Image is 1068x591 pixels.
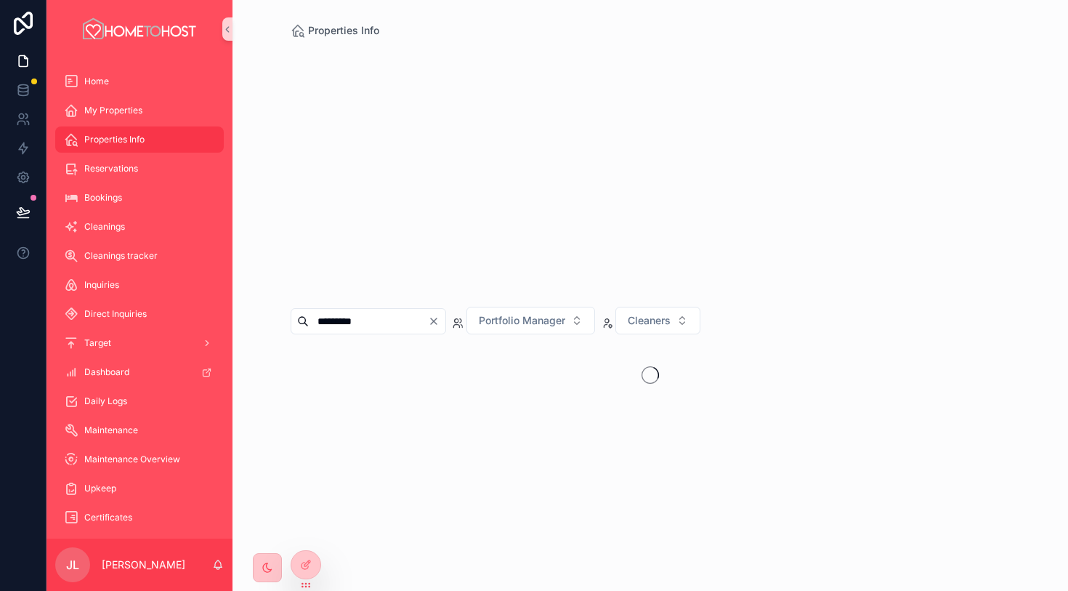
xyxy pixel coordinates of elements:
a: Properties Info [291,23,379,38]
span: My Properties [84,105,142,116]
iframe: Spotlight [1,70,28,96]
a: Direct Inquiries [55,301,224,327]
a: Inquiries [55,272,224,298]
a: Cleanings [55,214,224,240]
a: Maintenance Overview [55,446,224,473]
span: Cleanings [84,221,125,233]
button: Select Button [466,307,595,334]
a: Home [55,68,224,95]
span: Maintenance [84,425,138,436]
a: Certificates [55,504,224,531]
span: Target [84,337,111,349]
a: Cleanings tracker [55,243,224,269]
span: Maintenance Overview [84,454,180,465]
span: Cleanings tracker [84,250,158,262]
span: Home [84,76,109,87]
a: My Properties [55,97,224,124]
p: [PERSON_NAME] [102,558,185,572]
span: Portfolio Manager [479,313,565,328]
span: Cleaners [628,313,671,328]
span: Upkeep [84,483,116,494]
a: Bookings [55,185,224,211]
a: Target [55,330,224,356]
span: Properties Info [84,134,145,145]
a: Reservations [55,156,224,182]
a: Dashboard [55,359,224,385]
span: Dashboard [84,366,129,378]
div: scrollable content [46,58,232,539]
a: Properties Info [55,126,224,153]
a: Upkeep [55,475,224,502]
a: Daily Logs [55,388,224,414]
button: Clear [428,315,445,327]
span: Inquiries [84,279,119,291]
span: Reservations [84,163,138,174]
span: Daily Logs [84,395,127,407]
a: Maintenance [55,417,224,443]
button: Select Button [615,307,700,334]
span: Bookings [84,192,122,204]
span: Properties Info [308,23,379,38]
img: App logo [81,17,198,41]
span: Certificates [84,512,132,523]
span: Direct Inquiries [84,308,147,320]
span: JL [66,556,79,574]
